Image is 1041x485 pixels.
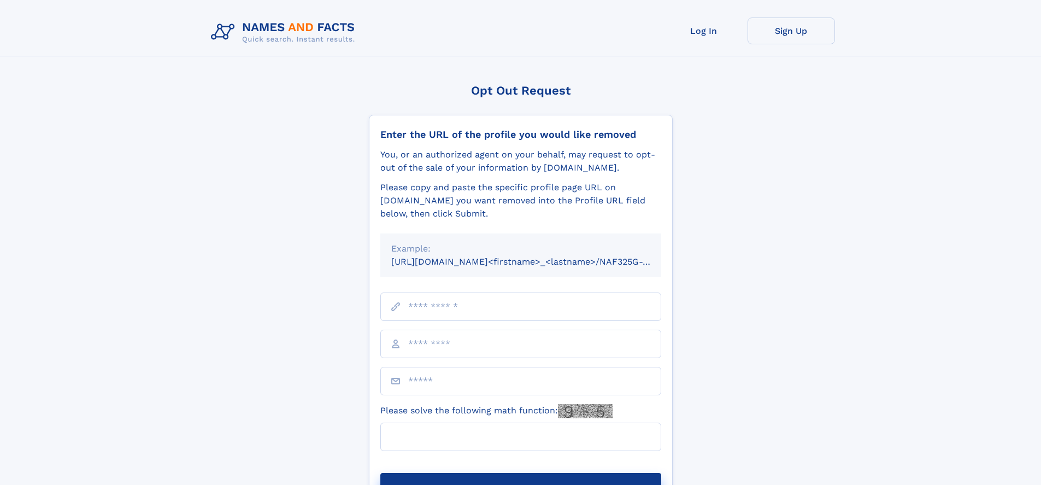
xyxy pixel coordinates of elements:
[391,242,650,255] div: Example:
[391,256,682,267] small: [URL][DOMAIN_NAME]<firstname>_<lastname>/NAF325G-xxxxxxxx
[369,84,673,97] div: Opt Out Request
[748,17,835,44] a: Sign Up
[207,17,364,47] img: Logo Names and Facts
[380,404,613,418] label: Please solve the following math function:
[380,148,661,174] div: You, or an authorized agent on your behalf, may request to opt-out of the sale of your informatio...
[380,128,661,141] div: Enter the URL of the profile you would like removed
[660,17,748,44] a: Log In
[380,181,661,220] div: Please copy and paste the specific profile page URL on [DOMAIN_NAME] you want removed into the Pr...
